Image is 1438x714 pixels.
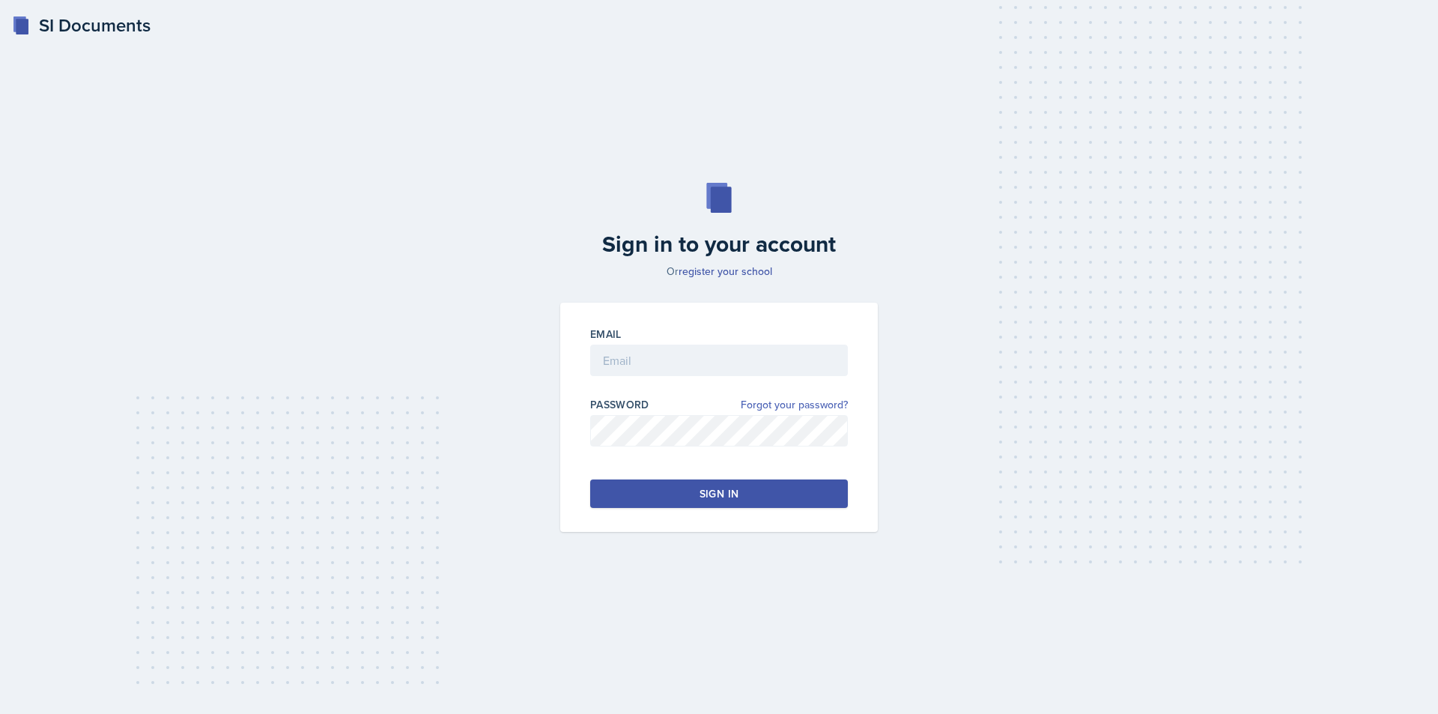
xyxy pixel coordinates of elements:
[12,12,151,39] a: SI Documents
[741,397,848,413] a: Forgot your password?
[679,264,772,279] a: register your school
[590,327,622,342] label: Email
[590,345,848,376] input: Email
[590,397,649,412] label: Password
[700,486,738,501] div: Sign in
[551,264,887,279] p: Or
[551,231,887,258] h2: Sign in to your account
[590,479,848,508] button: Sign in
